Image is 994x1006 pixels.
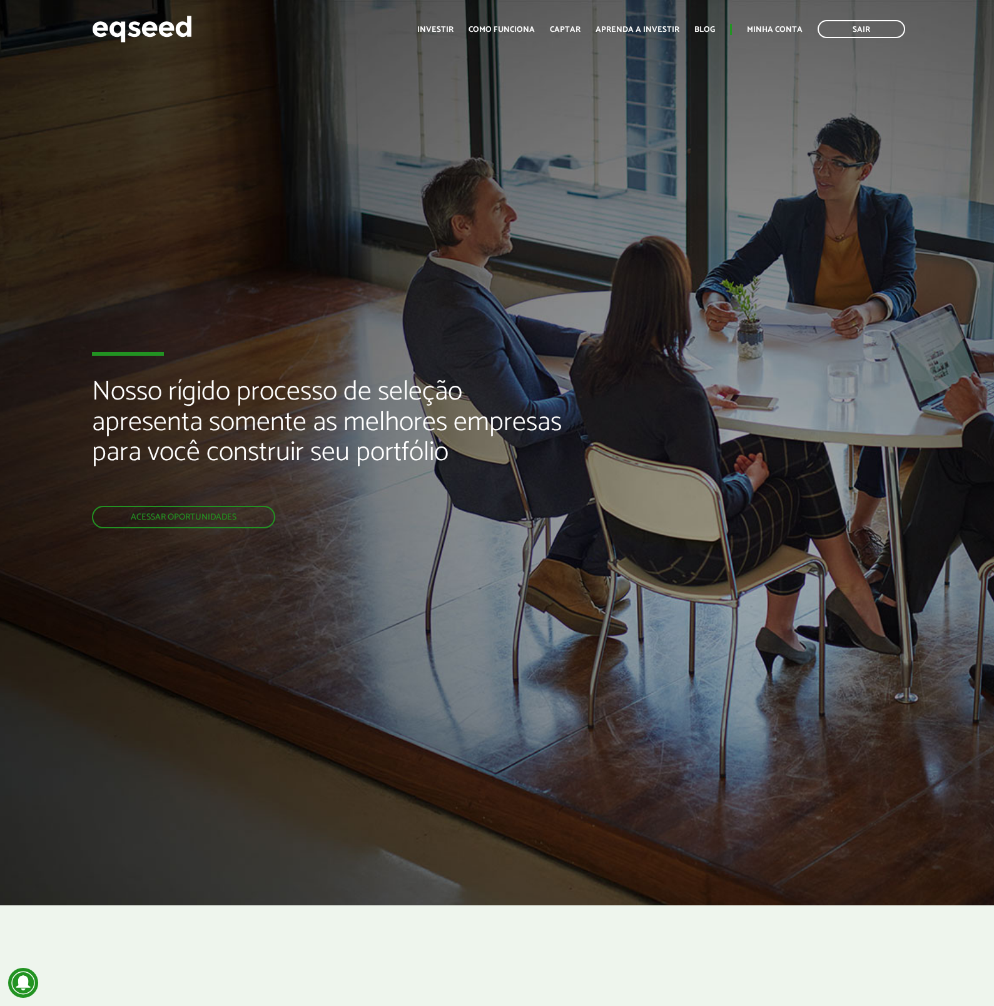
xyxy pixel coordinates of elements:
[92,377,571,505] h2: Nosso rígido processo de seleção apresenta somente as melhores empresas para você construir seu p...
[596,26,679,34] a: Aprenda a investir
[417,26,454,34] a: Investir
[747,26,803,34] a: Minha conta
[92,13,192,46] img: EqSeed
[550,26,581,34] a: Captar
[469,26,535,34] a: Como funciona
[92,506,275,528] a: Acessar oportunidades
[694,26,715,34] a: Blog
[818,20,905,38] a: Sair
